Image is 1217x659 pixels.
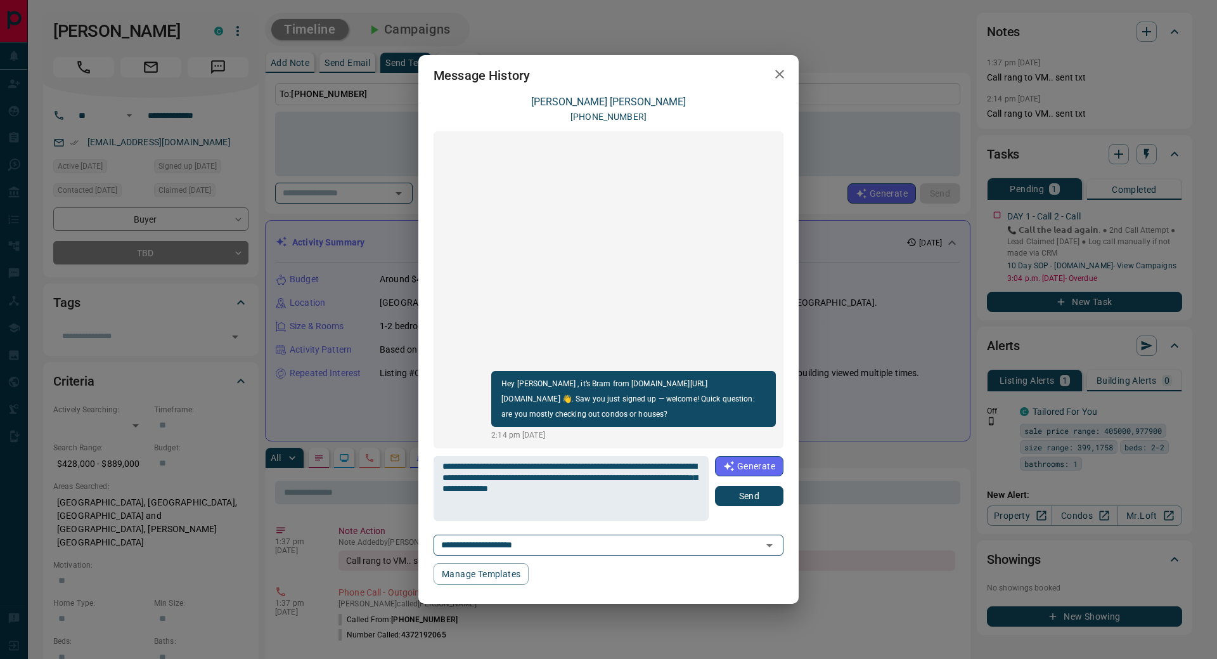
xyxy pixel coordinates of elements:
[715,456,783,476] button: Generate
[761,537,778,554] button: Open
[715,486,783,506] button: Send
[491,429,776,441] p: 2:14 pm [DATE]
[570,110,647,124] p: [PHONE_NUMBER]
[418,55,545,96] h2: Message History
[531,96,686,108] a: [PERSON_NAME] [PERSON_NAME]
[501,376,766,422] p: Hey [PERSON_NAME] , it’s Bram from [DOMAIN_NAME][URL][DOMAIN_NAME] 👋. Saw you just signed up — we...
[434,563,529,585] button: Manage Templates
